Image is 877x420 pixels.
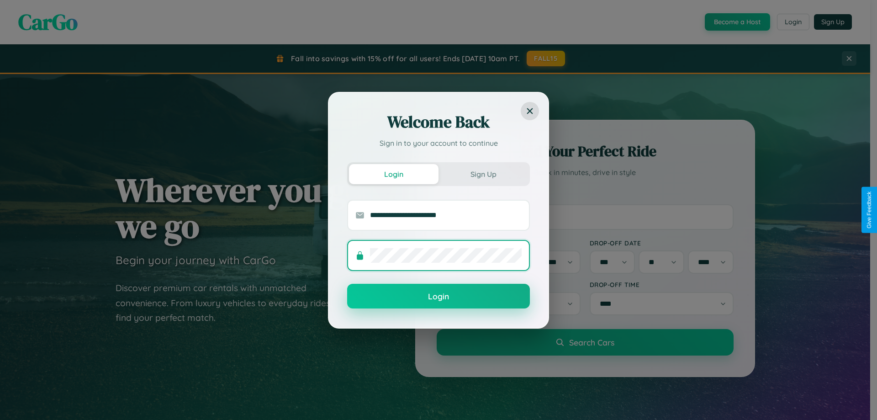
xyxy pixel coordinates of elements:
button: Login [349,164,438,184]
button: Sign Up [438,164,528,184]
button: Login [347,284,530,308]
h2: Welcome Back [347,111,530,133]
div: Give Feedback [866,191,872,229]
p: Sign in to your account to continue [347,138,530,149]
